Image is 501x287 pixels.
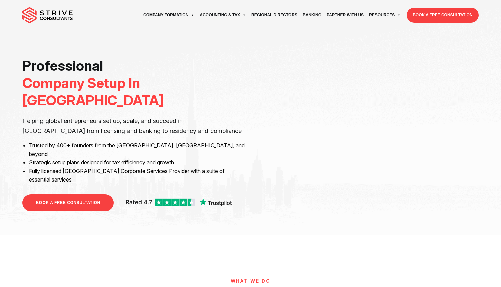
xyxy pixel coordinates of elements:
li: Trusted by 400+ founders from the [GEOGRAPHIC_DATA], [GEOGRAPHIC_DATA], and beyond [29,141,245,158]
iframe: <br /> [255,57,478,183]
h1: Professional [22,57,245,109]
a: Resources [366,6,403,24]
span: Company Setup In [GEOGRAPHIC_DATA] [22,74,164,109]
a: Partner with Us [324,6,366,24]
a: Company Formation [141,6,197,24]
p: Helping global entrepreneurs set up, scale, and succeed in [GEOGRAPHIC_DATA] from licensing and b... [22,116,245,136]
a: BOOK A FREE CONSULTATION [22,194,113,211]
a: BOOK A FREE CONSULTATION [407,8,478,23]
li: Strategic setup plans designed for tax efficiency and growth [29,158,245,167]
a: Accounting & Tax [197,6,249,24]
li: Fully licensed [GEOGRAPHIC_DATA] Corporate Services Provider with a suite of essential services [29,167,245,184]
a: Banking [300,6,324,24]
a: Regional Directors [249,6,300,24]
img: main-logo.svg [22,7,73,24]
